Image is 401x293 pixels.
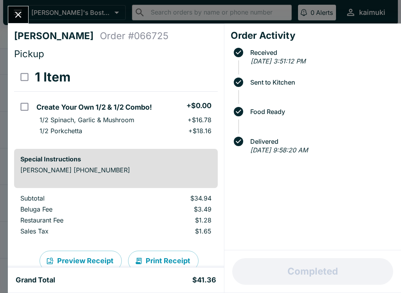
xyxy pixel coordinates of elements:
[135,227,211,235] p: $1.65
[20,155,211,163] h6: Special Instructions
[128,251,199,271] button: Print Receipt
[231,30,395,42] h4: Order Activity
[246,108,395,115] span: Food Ready
[40,127,82,135] p: 1/2 Porkchetta
[100,30,168,42] h4: Order # 066725
[20,216,123,224] p: Restaurant Fee
[36,103,152,112] h5: Create Your Own 1/2 & 1/2 Combo!
[20,227,123,235] p: Sales Tax
[186,101,211,110] h5: + $0.00
[250,146,308,154] em: [DATE] 9:58:20 AM
[20,205,123,213] p: Beluga Fee
[40,116,134,124] p: 1/2 Spinach, Garlic & Mushroom
[135,205,211,213] p: $3.49
[16,275,55,285] h5: Grand Total
[8,6,28,23] button: Close
[35,69,70,85] h3: 1 Item
[251,57,305,65] em: [DATE] 3:51:12 PM
[135,194,211,202] p: $34.94
[20,194,123,202] p: Subtotal
[14,30,100,42] h4: [PERSON_NAME]
[40,251,122,271] button: Preview Receipt
[188,116,211,124] p: + $16.78
[14,63,218,143] table: orders table
[246,49,395,56] span: Received
[188,127,211,135] p: + $18.16
[14,194,218,238] table: orders table
[20,166,211,174] p: [PERSON_NAME] [PHONE_NUMBER]
[246,138,395,145] span: Delivered
[14,48,44,60] span: Pickup
[192,275,216,285] h5: $41.36
[135,216,211,224] p: $1.28
[246,79,395,86] span: Sent to Kitchen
